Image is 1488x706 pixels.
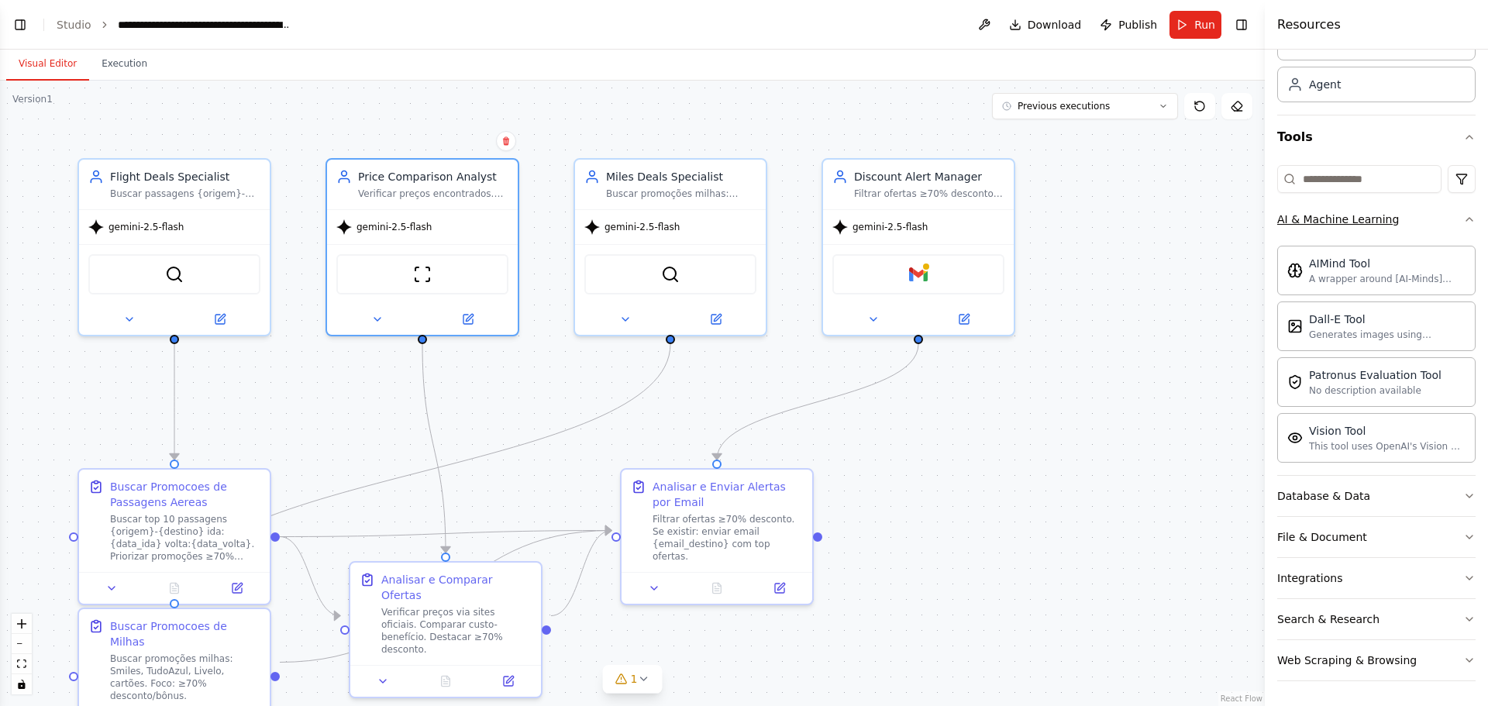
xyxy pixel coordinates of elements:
button: Execution [89,48,160,81]
div: Analisar e Enviar Alertas por Email [653,479,803,510]
div: AIMind Tool [1309,256,1466,271]
g: Edge from 9f5d0e17-fe0d-44a9-919b-764af858c339 to cbbac80d-b281-4d6b-afec-02ede8d68249 [167,344,182,460]
div: Flight Deals Specialist [110,169,260,184]
button: No output available [142,579,208,598]
button: Integrations [1277,558,1476,598]
img: PatronusEvalTool [1287,374,1303,390]
g: Edge from cbbac80d-b281-4d6b-afec-02ede8d68249 to 68e730a9-cfc4-46d1-a753-b75742bd5e07 [280,523,611,545]
div: Buscar passagens {origem}-{destino} ida:{data_ida} volta:{data_volta}. Foco: promoções 70%+ desco... [110,188,260,200]
button: Tools [1277,115,1476,159]
g: Edge from cbbac80d-b281-4d6b-afec-02ede8d68249 to 5123c963-6171-4da9-bbbb-76ddee7747b4 [280,529,340,624]
img: VisionTool [1287,430,1303,446]
div: Integrations [1277,570,1342,586]
g: Edge from 8c20fe7b-e7b2-4353-9a70-290ed3bb8d25 to 68e730a9-cfc4-46d1-a753-b75742bd5e07 [280,523,611,670]
div: React Flow controls [12,614,32,694]
button: Search & Research [1277,599,1476,639]
div: Crew [1277,19,1476,115]
span: gemini-2.5-flash [852,221,928,233]
div: Agent [1309,77,1341,92]
button: Open in side panel [424,310,511,329]
div: Filtrar ofertas ≥70% desconto. Se existir: enviar email {email_destino} com top ofertas. [653,513,803,563]
span: gemini-2.5-flash [108,221,184,233]
button: Delete node [496,131,516,151]
span: Publish [1118,17,1157,33]
div: Buscar Promocoes de Milhas [110,618,260,649]
div: A wrapper around [AI-Minds]([URL][DOMAIN_NAME]). Useful for when you need answers to questions fr... [1309,273,1466,285]
g: Edge from 70a93b1e-b3a9-4a5e-a7a9-b63113e9b4d1 to 8c20fe7b-e7b2-4353-9a70-290ed3bb8d25 [167,344,678,599]
span: 1 [631,671,638,687]
div: Price Comparison AnalystVerificar preços encontrados. Comparar custo-benefício. Priorizar ofertas... [325,158,519,336]
h4: Resources [1277,15,1341,34]
div: Filtrar ofertas ≥70% desconto. Calcular economia. Enviar email para {email_destino} apenas se qua... [854,188,1004,200]
div: Discount Alert Manager [854,169,1004,184]
span: Previous executions [1018,100,1110,112]
button: Publish [1094,11,1163,39]
div: Buscar top 10 passagens {origem}-{destino} ida:{data_ida} volta:{data_volta}. Priorizar promoções... [110,513,260,563]
div: Buscar promoções milhas: Smiles, TudoAzul, Livelo, cartões. Foco: ≥70% desconto/bônus. [110,653,260,702]
div: This tool uses OpenAI's Vision API to describe the contents of an image. [1309,440,1466,453]
button: Previous executions [992,93,1178,119]
button: No output available [684,579,750,598]
button: toggle interactivity [12,674,32,694]
div: Version 1 [12,93,53,105]
div: AI & Machine Learning [1277,239,1476,475]
img: SerperDevTool [661,265,680,284]
div: Search & Research [1277,611,1379,627]
button: Open in side panel [176,310,263,329]
button: zoom in [12,614,32,634]
div: AI & Machine Learning [1277,212,1399,227]
button: AI & Machine Learning [1277,199,1476,239]
button: Open in side panel [481,672,535,691]
div: Database & Data [1277,488,1370,504]
img: DallETool [1287,319,1303,334]
div: Vision Tool [1309,423,1466,439]
div: Buscar Promocoes de Passagens AereasBuscar top 10 passagens {origem}-{destino} ida:{data_ida} vol... [77,468,271,605]
div: Tools [1277,159,1476,694]
g: Edge from b3e89348-6254-4615-a874-7b99cb25a1d5 to 5123c963-6171-4da9-bbbb-76ddee7747b4 [415,344,453,553]
div: Miles Deals SpecialistBuscar promoções milhas: compra, transferência, cartões. Foco: 70%+ descont... [573,158,767,336]
div: Miles Deals Specialist [606,169,756,184]
button: Hide right sidebar [1231,14,1252,36]
nav: breadcrumb [57,17,292,33]
img: Gmail [909,265,928,284]
span: Download [1028,17,1082,33]
button: Open in side panel [210,579,263,598]
button: 1 [603,665,663,694]
div: Price Comparison Analyst [358,169,508,184]
div: Analisar e Comparar OfertasVerificar preços via sites oficiais. Comparar custo-benefício. Destaca... [349,561,542,698]
button: Download [1003,11,1088,39]
div: Buscar promoções milhas: compra, transferência, cartões. Foco: 70%+ desconto/bônus. [606,188,756,200]
button: No output available [413,672,479,691]
g: Edge from 5123c963-6171-4da9-bbbb-76ddee7747b4 to 68e730a9-cfc4-46d1-a753-b75742bd5e07 [551,523,611,624]
button: File & Document [1277,517,1476,557]
img: ScrapeWebsiteTool [413,265,432,284]
div: Verificar preços via sites oficiais. Comparar custo-benefício. Destacar ≥70% desconto. [381,606,532,656]
div: Verificar preços encontrados. Comparar custo-benefício. Priorizar ofertas 70%+ desconto. [358,188,508,200]
div: Patronus Evaluation Tool [1309,367,1441,383]
button: Database & Data [1277,476,1476,516]
div: Analisar e Comparar Ofertas [381,572,532,603]
span: gemini-2.5-flash [604,221,680,233]
div: File & Document [1277,529,1367,545]
div: Flight Deals SpecialistBuscar passagens {origem}-{destino} ida:{data_ida} volta:{data_volta}. Foc... [77,158,271,336]
button: fit view [12,654,32,674]
img: SerperDevTool [165,265,184,284]
button: Open in side panel [672,310,759,329]
button: Visual Editor [6,48,89,81]
div: Buscar Promocoes de Passagens Aereas [110,479,260,510]
button: zoom out [12,634,32,654]
span: Run [1194,17,1215,33]
button: Open in side panel [920,310,1007,329]
button: Run [1169,11,1221,39]
a: Studio [57,19,91,31]
a: React Flow attribution [1221,694,1262,703]
div: Generates images using OpenAI's Dall-E model. [1309,329,1466,341]
div: Analisar e Enviar Alertas por EmailFiltrar ofertas ≥70% desconto. Se existir: enviar email {email... [620,468,814,605]
div: No description available [1309,384,1441,397]
button: Open in side panel [753,579,806,598]
img: AIMindTool [1287,263,1303,278]
div: Dall-E Tool [1309,312,1466,327]
button: Show left sidebar [9,14,31,36]
span: gemini-2.5-flash [356,221,432,233]
div: Discount Alert ManagerFiltrar ofertas ≥70% desconto. Calcular economia. Enviar email para {email_... [821,158,1015,336]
